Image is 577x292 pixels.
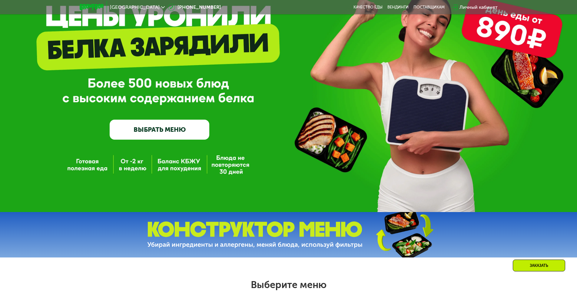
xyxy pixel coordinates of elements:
span: [GEOGRAPHIC_DATA] [110,5,160,10]
h2: Выберите меню [19,279,558,291]
div: поставщикам [413,5,445,10]
div: Личный кабинет [459,4,498,11]
a: ВЫБРАТЬ МЕНЮ [110,120,209,140]
a: Качество еды [353,5,383,10]
div: Заказать [513,260,565,271]
a: [PHONE_NUMBER] [168,4,221,11]
a: Вендинги [387,5,409,10]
